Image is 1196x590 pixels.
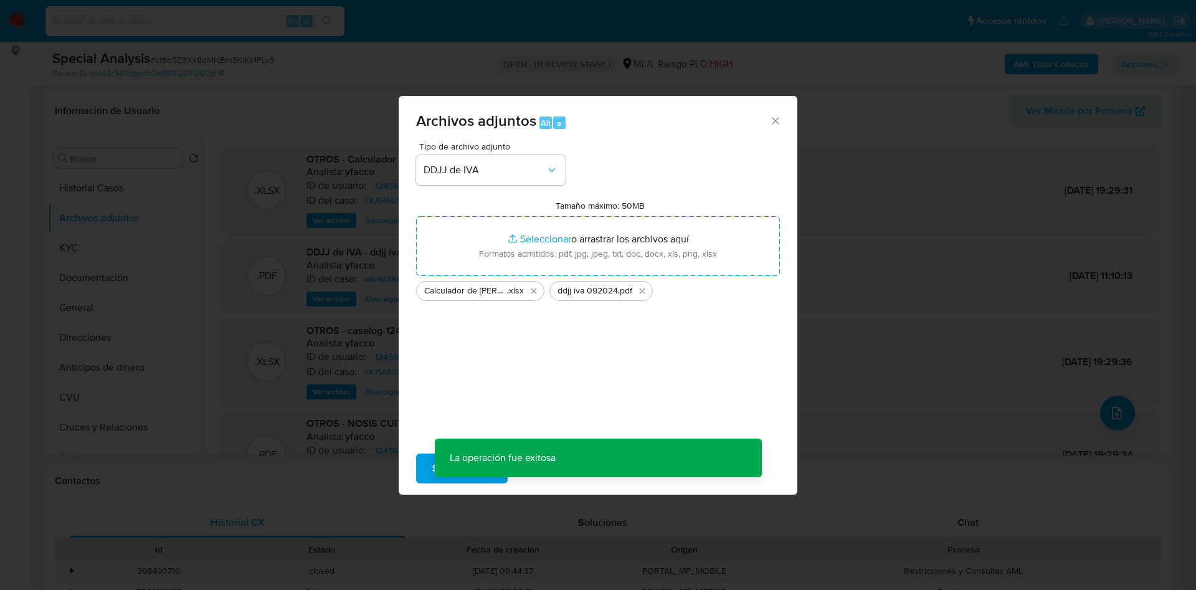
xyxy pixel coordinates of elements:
[424,285,507,297] span: Calculador de [PERSON_NAME]
[416,454,508,483] button: Subir archivo
[416,276,780,301] ul: Archivos seleccionados
[526,283,541,298] button: Eliminar Calculador de IVA Yubin Zhang.xlsx
[557,117,561,129] span: a
[416,110,536,131] span: Archivos adjuntos
[432,455,491,482] span: Subir archivo
[529,455,569,482] span: Cancelar
[558,285,618,297] span: ddjj iva 092024
[416,155,566,185] button: DDJJ de IVA
[419,142,569,151] span: Tipo de archivo adjunto
[769,115,781,126] button: Cerrar
[541,117,551,129] span: Alt
[635,283,650,298] button: Eliminar ddjj iva 092024.pdf
[507,285,524,297] span: .xlsx
[435,439,571,477] p: La operación fue exitosa
[556,200,645,211] label: Tamaño máximo: 50MB
[424,164,546,176] span: DDJJ de IVA
[618,285,632,297] span: .pdf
